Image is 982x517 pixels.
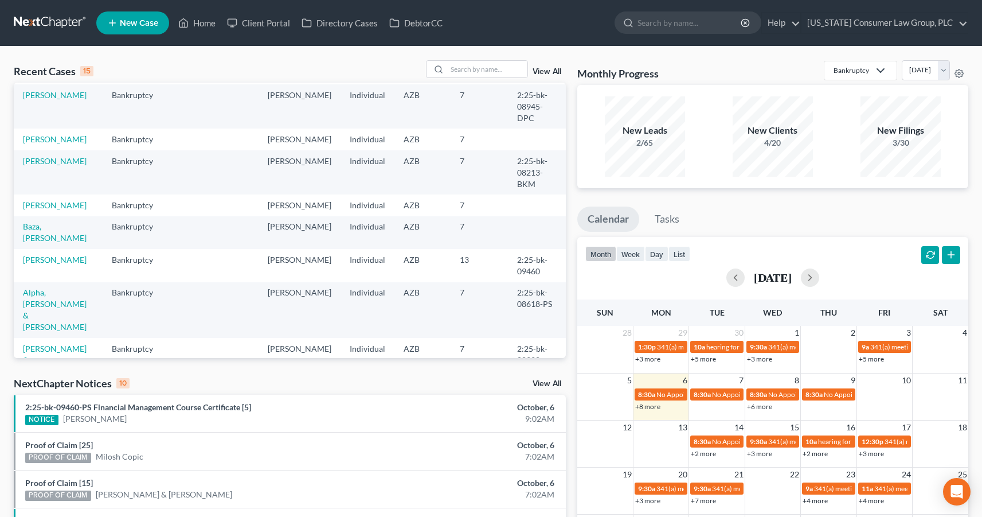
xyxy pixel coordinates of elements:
[605,124,685,137] div: New Leads
[386,477,554,489] div: October, 6
[677,421,688,434] span: 13
[394,216,451,249] td: AZB
[508,282,566,338] td: 2:25-bk-08618-PS
[508,338,566,382] td: 2:25-bk-08320-BKM
[859,355,884,363] a: +5 more
[451,129,508,150] td: 7
[447,61,527,77] input: Search by name...
[638,484,655,493] span: 9:30a
[635,496,660,505] a: +3 more
[824,390,877,399] span: No Appointments
[23,90,87,100] a: [PERSON_NAME]
[386,451,554,462] div: 7:02AM
[691,449,716,458] a: +2 more
[259,338,341,382] td: [PERSON_NAME]
[616,246,645,262] button: week
[451,195,508,216] td: 7
[23,287,87,332] a: Alpha, [PERSON_NAME] & [PERSON_NAME]
[682,374,688,387] span: 6
[23,134,87,144] a: [PERSON_NAME]
[341,150,394,195] td: Individual
[103,84,174,129] td: Bankruptcy
[116,378,130,388] div: 10
[259,150,341,195] td: [PERSON_NAME]
[341,84,394,129] td: Individual
[259,282,341,338] td: [PERSON_NAME]
[259,129,341,150] td: [PERSON_NAME]
[710,308,725,317] span: Tue
[341,338,394,382] td: Individual
[120,19,158,28] span: New Case
[750,390,767,399] span: 8:30a
[96,489,232,500] a: [PERSON_NAME] & [PERSON_NAME]
[677,326,688,340] span: 29
[341,249,394,282] td: Individual
[694,343,705,351] span: 10a
[961,326,968,340] span: 4
[805,390,823,399] span: 8:30a
[820,308,837,317] span: Thu
[957,374,968,387] span: 11
[694,484,711,493] span: 9:30a
[801,13,968,33] a: [US_STATE] Consumer Law Group, PLC
[805,437,817,446] span: 10a
[943,478,971,506] div: Open Intercom Messenger
[768,437,940,446] span: 341(a) meeting for [PERSON_NAME] & [PERSON_NAME]
[103,195,174,216] td: Bankruptcy
[394,195,451,216] td: AZB
[103,282,174,338] td: Bankruptcy
[677,468,688,481] span: 20
[259,216,341,249] td: [PERSON_NAME]
[605,137,685,149] div: 2/65
[957,468,968,481] span: 25
[394,150,451,195] td: AZB
[793,374,800,387] span: 8
[394,338,451,382] td: AZB
[805,484,813,493] span: 9a
[341,282,394,338] td: Individual
[25,491,91,501] div: PROOF OF CLAIM
[878,308,890,317] span: Fri
[103,338,174,382] td: Bankruptcy
[221,13,296,33] a: Client Portal
[733,468,745,481] span: 21
[814,484,925,493] span: 341(a) meeting for [PERSON_NAME]
[621,468,633,481] span: 19
[259,195,341,216] td: [PERSON_NAME]
[638,343,656,351] span: 1:30p
[394,84,451,129] td: AZB
[508,150,566,195] td: 2:25-bk-08213-BKM
[621,421,633,434] span: 12
[768,390,821,399] span: No Appointments
[747,355,772,363] a: +3 more
[818,437,906,446] span: hearing for [PERSON_NAME]
[733,326,745,340] span: 30
[103,150,174,195] td: Bankruptcy
[533,68,561,76] a: View All
[597,308,613,317] span: Sun
[259,249,341,282] td: [PERSON_NAME]
[259,84,341,129] td: [PERSON_NAME]
[577,67,659,80] h3: Monthly Progress
[657,343,768,351] span: 341(a) meeting for [PERSON_NAME]
[103,249,174,282] td: Bankruptcy
[862,484,873,493] span: 11a
[25,440,93,450] a: Proof of Claim [25]
[23,221,87,243] a: Baza, [PERSON_NAME]
[451,216,508,249] td: 7
[341,129,394,150] td: Individual
[25,453,91,463] div: PROOF OF CLAIM
[747,449,772,458] a: +3 more
[768,343,940,351] span: 341(a) meeting for [PERSON_NAME] & [PERSON_NAME]
[712,437,765,446] span: No Appointments
[901,374,912,387] span: 10
[341,216,394,249] td: Individual
[386,489,554,500] div: 7:02AM
[789,421,800,434] span: 15
[862,343,869,351] span: 9a
[103,129,174,150] td: Bankruptcy
[296,13,384,33] a: Directory Cases
[80,66,93,76] div: 15
[23,156,87,166] a: [PERSON_NAME]
[394,282,451,338] td: AZB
